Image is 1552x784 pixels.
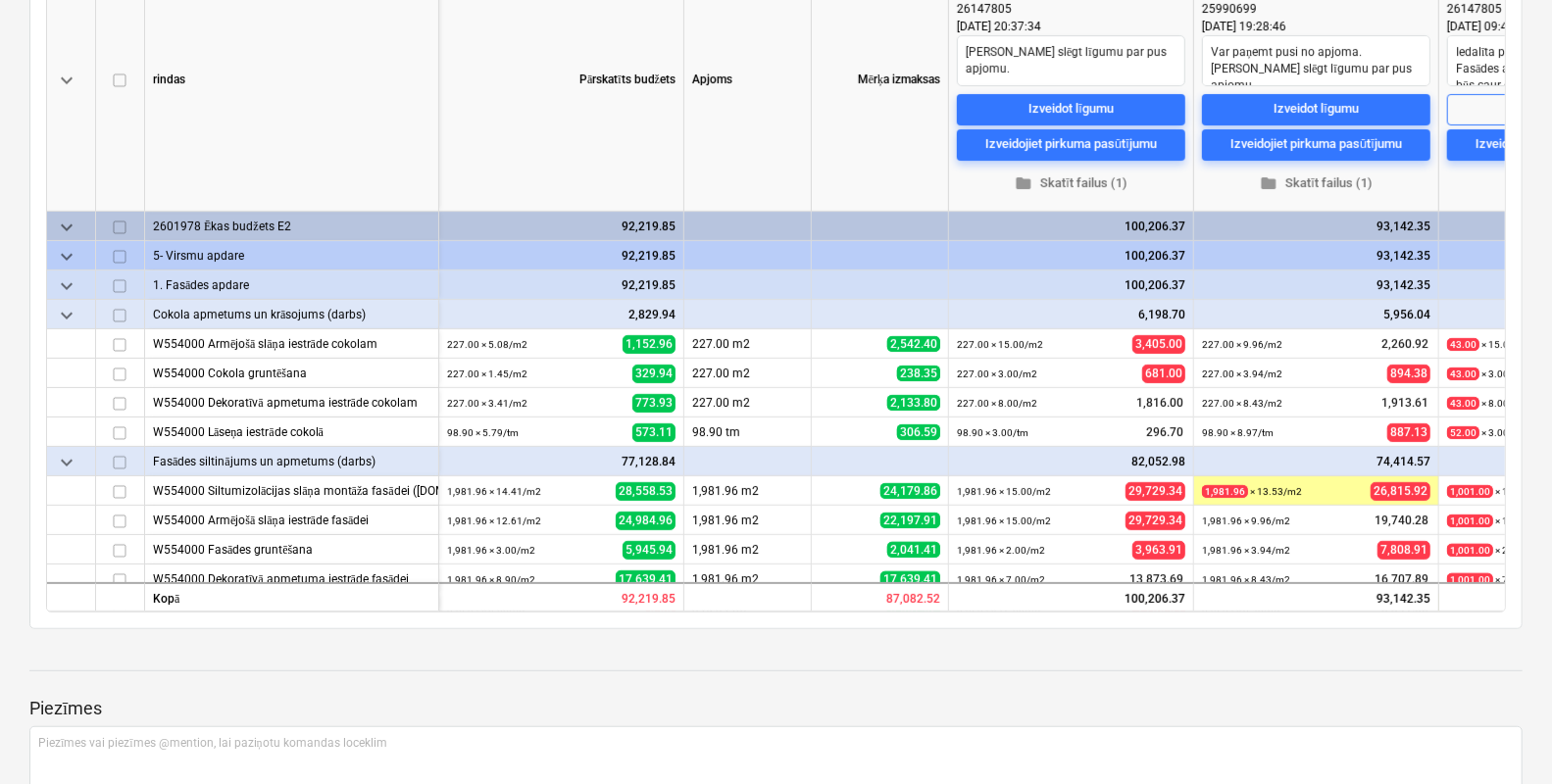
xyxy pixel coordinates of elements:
div: W554000 Dekoratīvā apmetuma iestrāde fasādei [153,564,430,593]
div: + [1185,374,1205,394]
div: W554000 Armējošā slāņa iestrāde fasādei [153,506,430,534]
div: + [1430,551,1450,570]
span: 16,707.89 [1373,571,1430,588]
div: Izveidojiet pirkuma pasūtījumu [1230,133,1402,156]
span: 17,639.41 [616,570,676,589]
span: edit [1447,514,1463,529]
small: 1,981.96 × 3.00 / m2 [447,545,535,556]
small: × 2.00 / m2 [1447,544,1541,557]
span: edit [957,396,973,412]
span: edit [1202,396,1218,412]
div: 5,956.04 [1202,300,1430,329]
small: 1,981.96 × 15.00 / m2 [957,515,1051,526]
small: × 7.00 / m2 [1447,573,1541,586]
small: 1,981.96 × 3.94 / m2 [1202,545,1290,556]
textarea: Var paņemt pusi no apjoma. [PERSON_NAME] slēgt līgumu par pus apjomu. [1202,35,1430,86]
div: 1,981.96 m2 [684,535,812,564]
div: Izveidot līgumu [1028,98,1114,121]
span: 19,740.28 [1373,513,1430,529]
span: 1,913.61 [1379,395,1430,412]
small: × 3.00 / m2 [1447,367,1527,380]
span: edit [1447,425,1463,441]
div: 98.90 tm [684,417,812,447]
span: edit [1447,367,1463,382]
small: 98.90 × 5.79 / tm [447,427,519,438]
span: edit [1202,484,1218,500]
div: + [1430,521,1450,541]
span: Skatīt failus (1) [1210,171,1423,194]
div: 1. Fasādes apdare [153,270,430,299]
span: 3,405.00 [1132,335,1185,354]
div: 227.00 m2 [684,329,812,359]
div: W554000 Dekoratīvā apmetuma iestrāde cokolam [153,388,430,416]
button: Skatīt failus (1) [1202,168,1430,198]
small: 227.00 × 15.00 / m2 [957,339,1043,350]
button: Izveidot līgumu [957,93,1185,124]
span: 28,558.53 [616,482,676,501]
small: 98.90 × 3.00 / tm [957,427,1028,438]
small: 227.00 × 9.96 / m2 [1202,339,1282,350]
span: 5,945.94 [623,541,676,560]
div: W554000 Cokola gruntēšana [153,359,430,387]
button: Izveidot līgumu [1202,93,1430,124]
small: 227.00 × 3.41 / m2 [447,398,527,409]
div: 93,142.35 [1202,212,1430,241]
span: 2,041.41 [887,542,940,558]
textarea: [PERSON_NAME] slēgt līgumu par pus apjomu. [957,35,1185,86]
span: edit [1447,337,1463,353]
span: 2,260.92 [1379,336,1430,353]
span: edit [957,514,973,529]
small: 1,981.96 × 2.00 / m2 [957,545,1045,556]
small: × 15.00 / m2 [1447,514,1547,527]
small: × 3.00 / tm [1447,426,1525,439]
div: 227.00 m2 [684,388,812,417]
span: 22,197.91 [880,513,940,528]
div: [DATE] 20:37:34 [957,18,1185,35]
div: 100,206.37 [957,212,1185,241]
small: 1,981.96 × 8.90 / m2 [447,574,535,585]
div: 2,829.94 [447,300,676,329]
span: 29,729.34 [1126,512,1185,530]
span: 296.70 [1144,424,1185,441]
span: 2,542.40 [887,336,940,352]
span: edit [1447,396,1463,412]
div: W554000 Armējošā slāņa iestrāde cokolam [153,329,430,358]
span: keyboard_arrow_down [55,216,78,239]
span: edit [1202,337,1218,353]
span: edit [1447,484,1463,500]
div: 100,206.37 [957,241,1185,270]
span: edit [957,572,973,588]
span: Skatīt failus (1) [965,171,1177,194]
div: Fasādes siltinājums un apmetums (darbs) [153,447,430,475]
span: 329.94 [632,365,676,383]
button: Izveidojiet pirkuma pasūtījumu [1202,128,1430,160]
div: + [1185,463,1205,482]
div: Izveidojiet pirkuma pasūtījumu [985,133,1157,156]
span: 13,873.69 [1127,571,1185,588]
div: 1,981.96 m2 [684,506,812,535]
div: Chat Widget [1454,690,1552,784]
span: keyboard_arrow_down [55,274,78,298]
div: + [1185,551,1205,570]
span: 887.13 [1387,423,1430,442]
div: + [1430,345,1450,365]
div: 93,142.35 [1202,270,1430,300]
span: edit [1202,425,1218,441]
small: × 15.00 / m2 [1447,338,1533,351]
span: edit [957,425,973,441]
span: edit [1202,367,1218,382]
div: 5- Virsmu apdare [153,241,430,269]
small: × 13.53 / m2 [1202,485,1302,498]
span: 24,984.96 [616,512,676,530]
span: 894.38 [1387,365,1430,383]
span: folder [1260,174,1277,192]
span: edit [957,543,973,559]
span: 681.00 [1142,365,1185,383]
small: × 8.00 / m2 [1447,397,1527,410]
small: 1,981.96 × 14.41 / m2 [447,486,541,497]
small: 227.00 × 1.45 / m2 [447,368,527,379]
div: 87,082.52 [812,582,949,612]
span: 29,729.34 [1126,482,1185,501]
div: W554000 Fasādes gruntēšana [153,535,430,563]
span: keyboard_arrow_down [55,69,78,92]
